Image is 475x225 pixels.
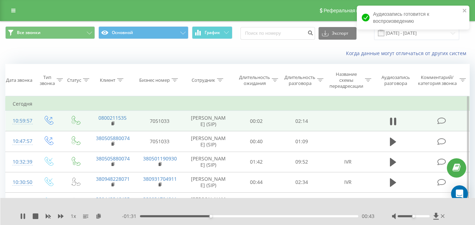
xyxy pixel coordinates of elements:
button: График [192,26,232,39]
div: Бизнес номер [139,77,170,83]
div: Дата звонка [6,77,32,83]
td: [PERSON_NAME] (SIP) [183,131,234,152]
td: 00:45 [234,193,279,213]
td: IVR [325,152,372,172]
td: [PERSON_NAME] (SIP) [183,193,234,213]
button: Экспорт [319,27,357,40]
a: 380443346485 [96,196,130,203]
button: close [462,8,467,14]
td: 09:52 [279,152,325,172]
td: 7051033 [136,131,183,152]
td: 02:14 [279,111,325,131]
td: 00:56 [279,193,325,213]
a: 380501190930 [143,155,177,162]
div: 10:59:57 [13,114,27,128]
a: 380931704911 [143,176,177,182]
td: 7051033 [136,111,183,131]
td: 00:44 [234,172,279,192]
div: Accessibility label [210,215,212,218]
td: [PERSON_NAME] (SIP) [183,152,234,172]
div: Статус [67,77,81,83]
a: 380931704911 [143,196,177,203]
div: Аудиозапись разговора [378,74,413,86]
span: Все звонки [17,30,40,35]
a: Когда данные могут отличаться от других систем [346,50,470,57]
td: Сегодня [6,97,470,111]
div: Длительность ожидания [239,74,270,86]
div: Длительность разговора [284,74,315,86]
button: Основной [98,26,188,39]
span: Реферальная программа [323,8,381,13]
td: 00:40 [234,131,279,152]
button: Все звонки [5,26,95,39]
div: Сотрудник [192,77,215,83]
div: 10:30:50 [13,176,27,189]
div: 10:24:31 [13,196,27,210]
td: 01:42 [234,152,279,172]
div: 10:32:39 [13,155,27,169]
a: 0800211535 [98,114,127,121]
a: 380505880074 [96,135,130,141]
div: Аудиозапись готовится к воспроизведению [357,6,469,29]
div: Accessibility label [412,215,415,218]
td: [PERSON_NAME] (SIP) [183,172,234,192]
a: 380948228071 [96,176,130,182]
input: Поиск по номеру [240,27,315,40]
span: 00:43 [362,213,374,220]
td: IVR [325,172,372,192]
td: 01:09 [279,131,325,152]
td: 00:02 [234,111,279,131]
span: График [205,30,220,35]
td: IVR [325,193,372,213]
div: Название схемы переадресации [329,71,363,89]
td: 02:34 [279,172,325,192]
div: Тип звонка [40,74,55,86]
td: [PERSON_NAME] (SIP) [183,111,234,131]
span: 1 x [71,213,76,220]
span: - 01:31 [122,213,140,220]
div: Комментарий/категория звонка [417,74,458,86]
div: Клиент [100,77,115,83]
div: 10:47:57 [13,134,27,148]
div: Open Intercom Messenger [451,185,468,202]
a: 380505880074 [96,155,130,162]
